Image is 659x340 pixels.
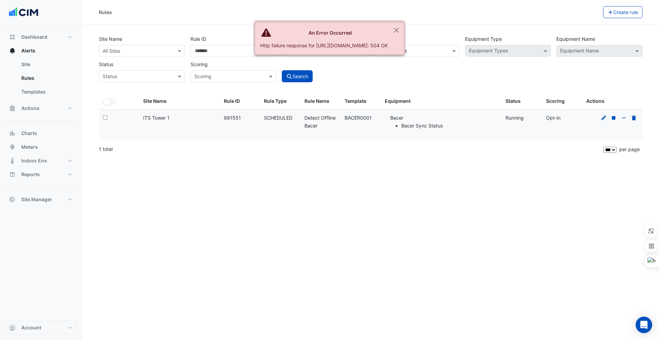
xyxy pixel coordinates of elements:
span: Alerts [21,47,35,54]
label: Equipment Name [556,33,595,45]
app-icon: Site Manager [9,196,16,203]
span: Dashboard [21,34,47,40]
app-icon: Alerts [9,47,16,54]
div: Rules [99,9,112,16]
span: Charts [21,130,37,137]
div: Equipment [385,97,497,105]
div: Actions [586,97,638,105]
button: Meters [5,140,77,154]
div: Rule ID [224,97,256,105]
div: 991551 [224,114,256,122]
div: Status [506,97,537,105]
app-icon: Dashboard [9,34,16,40]
app-icon: Charts [9,130,16,137]
li: Bacer [390,114,497,130]
button: Dashboard [5,30,77,44]
div: BACER0001 [345,114,377,122]
button: Close [389,21,404,39]
div: Equipment Name [559,47,599,56]
div: Detect Offline Bacer [304,114,336,130]
div: Open Intercom Messenger [636,317,652,333]
a: Stop Rule [611,115,617,121]
div: Http failure response for [URL][DOMAIN_NAME]: 504 OK [260,42,388,49]
div: ITS Tower 1 [143,114,216,122]
div: Running [506,114,537,122]
button: Reports [5,168,77,181]
div: Template [345,97,377,105]
img: Company Logo [8,5,39,19]
div: Site Name [143,97,216,105]
div: Opt-in [546,114,578,122]
button: Create rule [603,6,643,18]
app-icon: Indoor Env [9,157,16,164]
label: Status [99,58,113,70]
button: Site Manager [5,193,77,206]
span: Reports [21,171,40,178]
button: Account [5,321,77,335]
label: Rule ID [190,33,206,45]
a: Templates [16,85,77,99]
div: Rule Name [304,97,336,105]
button: Actions [5,101,77,115]
li: Bacer Sync Status [401,122,497,130]
a: Edit Rule [601,115,607,121]
div: SCHEDULED [264,114,296,122]
label: Equipment Type [465,33,502,45]
span: Site Manager [21,196,52,203]
strong: An Error Occurred [309,30,352,36]
span: Meters [21,144,38,150]
span: per page [619,146,640,152]
div: Equipment Types [468,47,508,56]
a: Opt-out [621,115,627,121]
label: Site Name [99,33,122,45]
button: Charts [5,126,77,140]
app-icon: Meters [9,144,16,150]
div: Scoring [546,97,578,105]
span: Account [21,324,41,331]
a: Delete Rule [631,115,637,121]
span: Actions [21,105,39,112]
app-icon: Reports [9,171,16,178]
div: 1 total [99,141,602,158]
div: Alerts [5,58,77,101]
app-icon: Actions [9,105,16,112]
a: Site [16,58,77,71]
label: Scoring [190,58,208,70]
button: Search [282,70,313,82]
span: Indoor Env [21,157,47,164]
button: Alerts [5,44,77,58]
div: Rule Type [264,97,296,105]
a: Rules [16,71,77,85]
button: Indoor Env [5,154,77,168]
ui-switch: Select All can only be applied to rules for a single site. Please select a site first and search ... [103,98,116,104]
